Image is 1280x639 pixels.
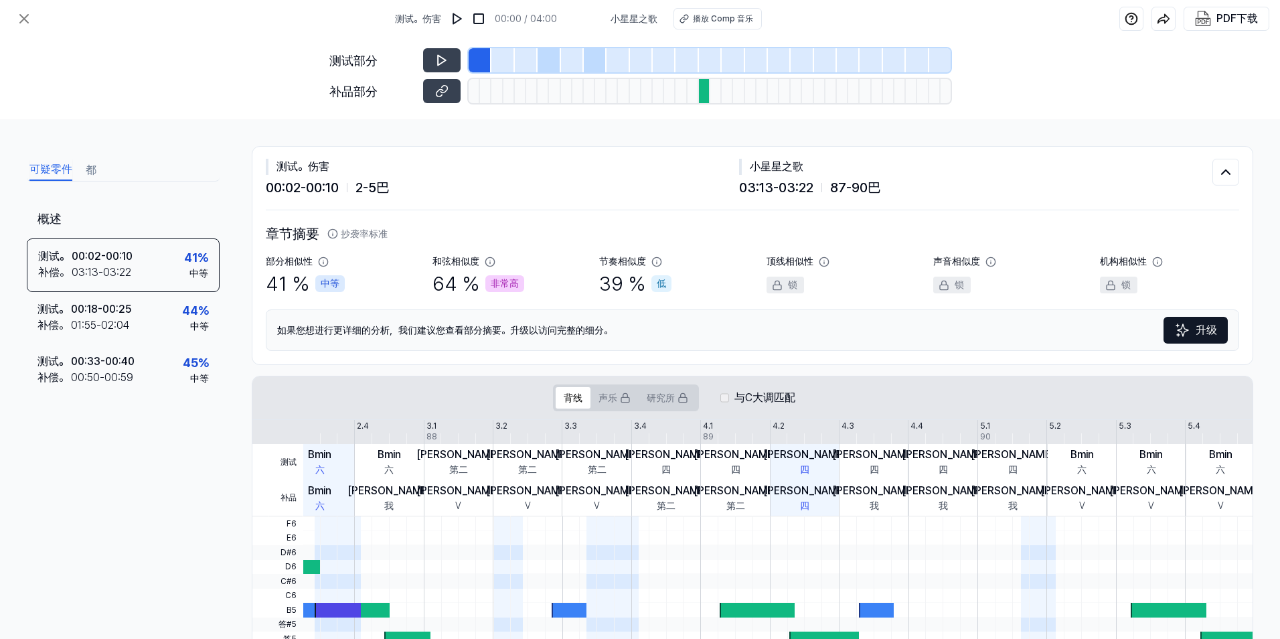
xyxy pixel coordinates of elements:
[763,483,847,499] div: [PERSON_NAME]
[357,420,369,432] div: 2.4
[37,370,71,386] div: 补偿。
[1121,278,1131,292] font: 锁
[341,227,388,241] font: 抄袭率标准
[1192,7,1261,30] button: PDF下载
[37,301,71,317] div: 测试。
[190,372,209,386] div: 中等
[625,483,708,499] div: [PERSON_NAME]
[625,447,708,463] div: [PERSON_NAME]
[432,269,457,299] font: 64
[955,278,964,292] font: 锁
[1109,483,1193,499] div: [PERSON_NAME]
[1216,463,1225,477] div: 六
[266,177,339,198] span: 00:02 - 00:10
[266,159,739,175] div: 测试。伤害
[321,277,339,291] font: 中等
[939,499,948,513] div: 我
[71,301,131,317] div: 00:18 - 00:25
[252,545,303,560] span: D#6
[451,12,464,25] img: 玩
[1077,463,1087,477] div: 六
[1070,447,1094,463] div: Bmin
[37,317,71,334] div: 补偿。
[329,52,415,70] div: 测试部分
[432,255,479,269] div: 和弦相似度
[693,13,753,25] div: 播放 Comp 音乐
[564,420,577,432] div: 3.3
[598,391,617,405] font: 声乐
[703,431,714,443] div: 89
[184,251,197,265] font: 41
[870,499,879,513] div: 我
[1196,322,1217,338] font: 升级
[266,255,313,269] div: 部分相似性
[347,483,431,499] div: [PERSON_NAME]
[1079,499,1085,513] div: V
[525,499,531,513] div: V
[329,82,415,100] div: 补品部分
[72,248,133,265] div: 00:02 - 00:10
[252,574,303,589] span: C#6
[933,255,980,269] div: 声音相似度
[252,603,303,618] span: B5
[1179,483,1263,499] div: [PERSON_NAME]
[639,387,696,409] button: 研究所
[555,483,639,499] div: [PERSON_NAME]
[773,420,785,432] div: 4.2
[590,387,639,409] button: 声乐
[726,499,745,513] div: 第二
[252,560,303,575] span: D6
[1218,499,1224,513] div: V
[71,317,130,334] div: 01:55 - 02:04
[555,447,639,463] div: [PERSON_NAME]
[1195,11,1211,27] img: PDF下载
[308,483,331,499] div: Bmin
[1209,447,1232,463] div: Bmin
[416,447,500,463] div: [PERSON_NAME]
[449,463,468,477] div: 第二
[315,499,325,513] div: 六
[266,224,319,244] font: 章节摘要
[495,12,557,26] div: 00:00 / 04:00
[657,277,666,291] font: 低
[870,463,879,477] div: 四
[1100,255,1147,269] div: 机构相似性
[472,12,485,25] img: 停
[426,420,436,432] div: 3.1
[252,589,303,603] span: C6
[183,356,198,370] font: 45
[599,255,646,269] div: 节奏相似度
[384,499,394,513] div: 我
[599,269,671,299] div: %
[1164,317,1228,344] a: 火花升级
[980,431,991,443] div: 90
[556,387,590,409] button: 背线
[184,248,208,267] div: %
[1147,463,1156,477] div: 六
[1139,447,1163,463] div: Bmin
[71,370,133,386] div: 00:50 - 00:59
[1008,499,1018,513] div: 我
[182,301,209,319] div: %
[308,447,331,463] div: Bmin
[495,420,507,432] div: 3.2
[252,516,303,531] span: F6
[832,483,916,499] div: [PERSON_NAME]
[788,278,797,292] font: 锁
[426,431,437,443] div: 88
[634,420,647,432] div: 3.4
[661,463,671,477] div: 四
[277,324,613,338] font: 如果您想进行更详细的分析，我们建议您查看部分摘要。升级以访问完整的细分。
[1008,463,1018,477] div: 四
[739,159,1212,175] div: 小星星之歌
[673,8,762,29] button: 播放 Comp 音乐
[486,483,570,499] div: [PERSON_NAME]
[252,444,303,480] span: 测试
[491,277,519,291] font: 非常高
[902,483,985,499] div: [PERSON_NAME]
[266,269,287,299] font: 41
[355,177,390,198] span: 2-5巴
[734,390,795,406] label: 与C大调匹配
[939,463,948,477] div: 四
